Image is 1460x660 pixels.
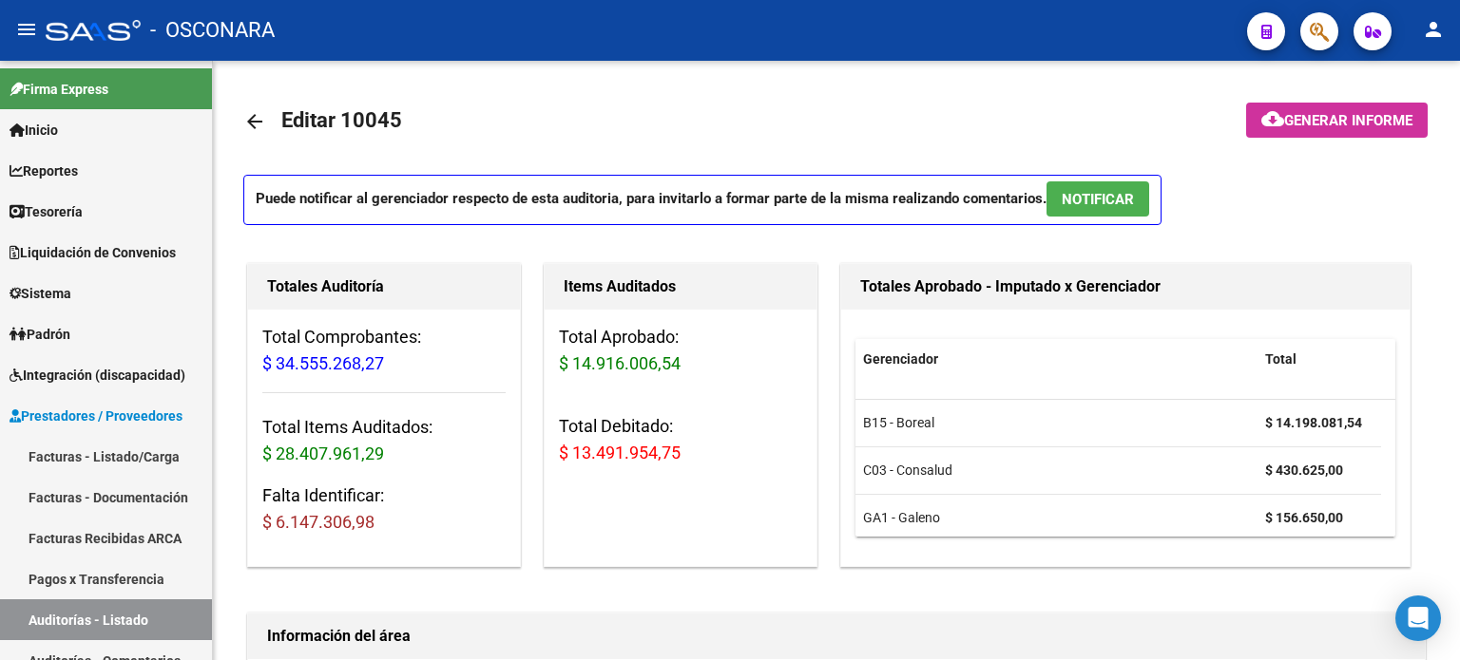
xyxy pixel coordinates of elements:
span: Total [1265,351,1297,367]
h3: Falta Identificar: [262,482,506,536]
h1: Totales Aprobado - Imputado x Gerenciador [860,272,1391,302]
h3: Total Debitado: [559,413,802,466]
h1: Información del área [267,621,1406,651]
span: Padrón [10,324,70,345]
datatable-header-cell: Total [1258,339,1381,380]
span: $ 14.916.006,54 [559,353,681,373]
span: GA1 - Galeno [863,510,940,525]
span: Editar 10045 [281,108,402,132]
p: Puede notificar al gerenciador respecto de esta auditoria, para invitarlo a formar parte de la mi... [243,175,1162,225]
h3: Total Items Auditados: [262,414,506,467]
span: - OSCONARA [150,9,275,51]
h1: Totales Auditoría [267,272,501,302]
div: Open Intercom Messenger [1395,595,1441,641]
span: Tesorería [10,201,83,222]
span: Inicio [10,120,58,141]
button: NOTIFICAR [1047,181,1149,217]
span: Prestadores / Proveedores [10,405,182,426]
span: Firma Express [10,79,108,100]
span: $ 13.491.954,75 [559,443,681,462]
mat-icon: cloud_download [1261,107,1284,130]
span: C03 - Consalud [863,462,952,478]
datatable-header-cell: Gerenciador [855,339,1258,380]
span: Reportes [10,160,78,181]
span: Integración (discapacidad) [10,365,185,386]
span: B15 - Boreal [863,415,934,430]
span: Sistema [10,283,71,304]
h1: Items Auditados [564,272,797,302]
span: $ 6.147.306,98 [262,512,375,532]
span: Liquidación de Convenios [10,242,176,263]
h3: Total Aprobado: [559,324,802,377]
mat-icon: person [1422,18,1445,41]
h3: Total Comprobantes: [262,324,506,377]
span: $ 28.407.961,29 [262,443,384,463]
span: Gerenciador [863,351,938,367]
span: $ 34.555.268,27 [262,353,384,373]
mat-icon: menu [15,18,38,41]
strong: $ 156.650,00 [1265,510,1343,525]
span: Generar informe [1284,112,1412,129]
button: Generar informe [1246,103,1428,138]
span: NOTIFICAR [1062,191,1134,208]
strong: $ 14.198.081,54 [1265,415,1362,430]
mat-icon: arrow_back [243,110,266,133]
strong: $ 430.625,00 [1265,462,1343,478]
